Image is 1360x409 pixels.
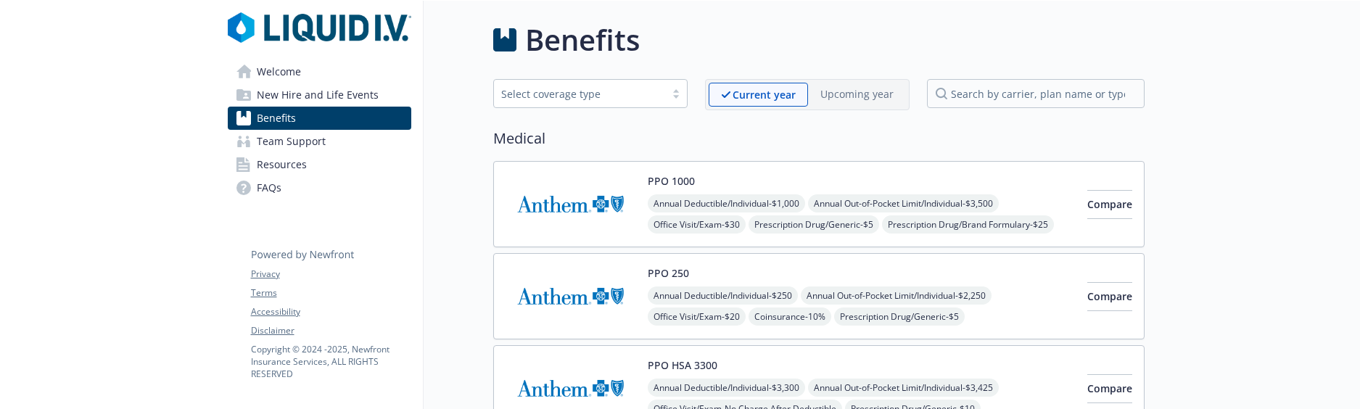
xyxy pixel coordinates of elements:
[648,307,746,326] span: Office Visit/Exam - $20
[1087,289,1132,303] span: Compare
[749,215,879,234] span: Prescription Drug/Generic - $5
[1087,374,1132,403] button: Compare
[257,107,296,130] span: Benefits
[251,286,411,299] a: Terms
[648,286,798,305] span: Annual Deductible/Individual - $250
[648,194,805,212] span: Annual Deductible/Individual - $1,000
[733,87,796,102] p: Current year
[1087,381,1132,395] span: Compare
[257,153,307,176] span: Resources
[228,83,411,107] a: New Hire and Life Events
[648,358,717,373] button: PPO HSA 3300
[749,307,831,326] span: Coinsurance - 10%
[1087,190,1132,219] button: Compare
[808,83,906,107] span: Upcoming year
[808,379,999,397] span: Annual Out-of-Pocket Limit/Individual - $3,425
[251,324,411,337] a: Disclaimer
[820,86,894,102] p: Upcoming year
[501,86,658,102] div: Select coverage type
[228,130,411,153] a: Team Support
[648,173,695,189] button: PPO 1000
[648,265,689,281] button: PPO 250
[257,60,301,83] span: Welcome
[834,307,965,326] span: Prescription Drug/Generic - $5
[648,379,805,397] span: Annual Deductible/Individual - $3,300
[228,107,411,130] a: Benefits
[808,194,999,212] span: Annual Out-of-Pocket Limit/Individual - $3,500
[648,215,746,234] span: Office Visit/Exam - $30
[228,153,411,176] a: Resources
[251,343,411,380] p: Copyright © 2024 - 2025 , Newfront Insurance Services, ALL RIGHTS RESERVED
[493,128,1145,149] h2: Medical
[506,173,636,235] img: Anthem Blue Cross carrier logo
[228,176,411,199] a: FAQs
[257,176,281,199] span: FAQs
[927,79,1145,108] input: search by carrier, plan name or type
[257,83,379,107] span: New Hire and Life Events
[525,18,640,62] h1: Benefits
[257,130,326,153] span: Team Support
[801,286,992,305] span: Annual Out-of-Pocket Limit/Individual - $2,250
[251,268,411,281] a: Privacy
[1087,197,1132,211] span: Compare
[228,60,411,83] a: Welcome
[882,215,1054,234] span: Prescription Drug/Brand Formulary - $25
[506,265,636,327] img: Anthem Blue Cross carrier logo
[1087,282,1132,311] button: Compare
[251,305,411,318] a: Accessibility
